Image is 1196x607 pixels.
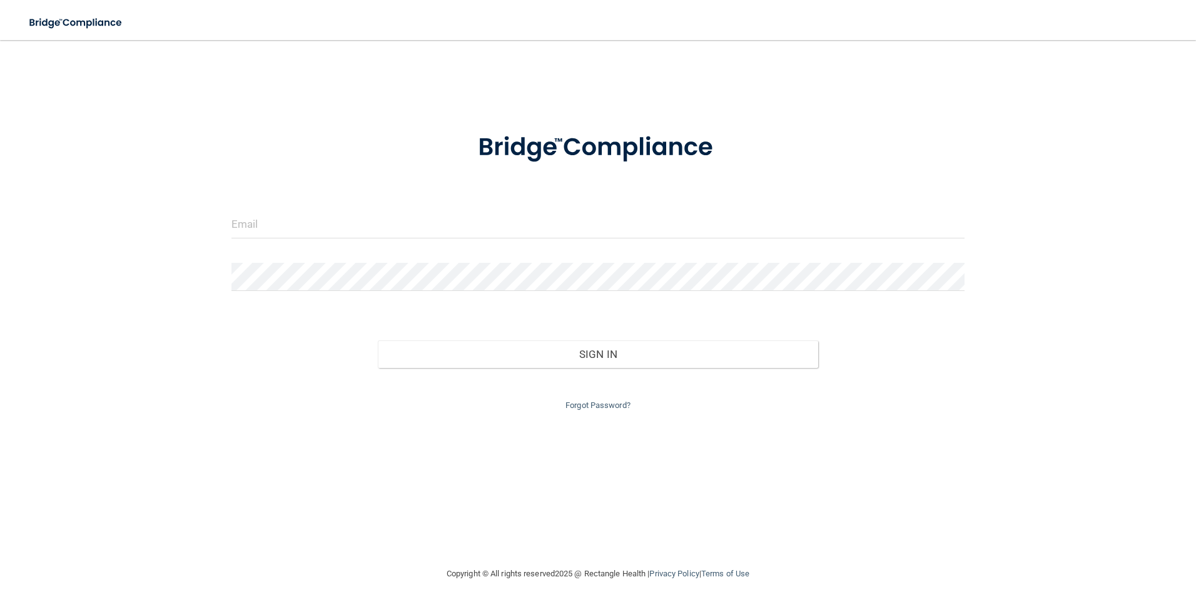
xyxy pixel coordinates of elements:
div: Copyright © All rights reserved 2025 @ Rectangle Health | | [370,554,826,594]
img: bridge_compliance_login_screen.278c3ca4.svg [452,115,744,180]
input: Email [231,210,965,238]
button: Sign In [378,340,818,368]
a: Terms of Use [701,569,749,578]
a: Privacy Policy [649,569,699,578]
img: bridge_compliance_login_screen.278c3ca4.svg [19,10,134,36]
a: Forgot Password? [565,400,631,410]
